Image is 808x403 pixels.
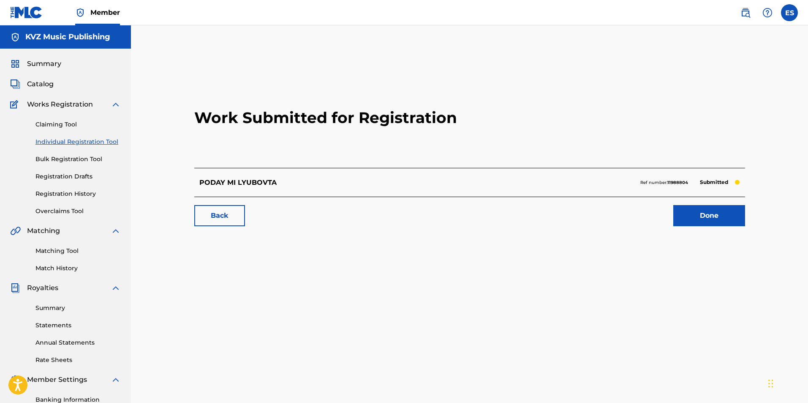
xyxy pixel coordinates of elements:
a: SummarySummary [10,59,61,69]
div: Плъзни [768,371,773,396]
img: search [740,8,751,18]
span: Royalties [27,283,58,293]
span: Works Registration [27,99,93,110]
p: PODAY MI LYUBOVTA [199,178,277,188]
span: Matching [27,226,60,236]
img: MLC Logo [10,6,43,19]
span: Member Settings [27,375,87,385]
img: Summary [10,59,20,69]
img: Works Registration [10,99,21,110]
img: Matching [10,226,21,236]
iframe: Resource Center [784,268,808,336]
div: Help [759,4,776,21]
p: Ref number: [640,179,688,186]
a: Back [194,205,245,226]
a: Match History [35,264,121,273]
a: Matching Tool [35,247,121,255]
img: help [762,8,773,18]
img: Member Settings [10,375,20,385]
iframe: Chat Widget [766,362,808,403]
img: Accounts [10,32,20,42]
a: CatalogCatalog [10,79,54,89]
a: Summary [35,304,121,313]
a: Registration History [35,189,121,198]
p: Submitted [696,176,732,188]
a: Bulk Registration Tool [35,155,121,164]
a: Statements [35,321,121,330]
span: Catalog [27,79,54,89]
img: Catalog [10,79,20,89]
h2: Work Submitted for Registration [194,68,745,168]
img: expand [111,99,121,110]
div: Джаджи за чат [766,362,808,403]
h5: KVZ Music Publishing [25,32,110,42]
a: Registration Drafts [35,172,121,181]
span: Summary [27,59,61,69]
span: Member [90,8,120,17]
img: expand [111,283,121,293]
img: expand [111,226,121,236]
a: Rate Sheets [35,356,121,365]
a: Done [673,205,745,226]
img: expand [111,375,121,385]
img: Top Rightsholder [75,8,85,18]
strong: 11988804 [667,180,688,185]
div: User Menu [781,4,798,21]
a: Overclaims Tool [35,207,121,216]
a: Public Search [737,4,754,21]
a: Annual Statements [35,338,121,347]
a: Individual Registration Tool [35,137,121,146]
a: Claiming Tool [35,120,121,129]
img: Royalties [10,283,20,293]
